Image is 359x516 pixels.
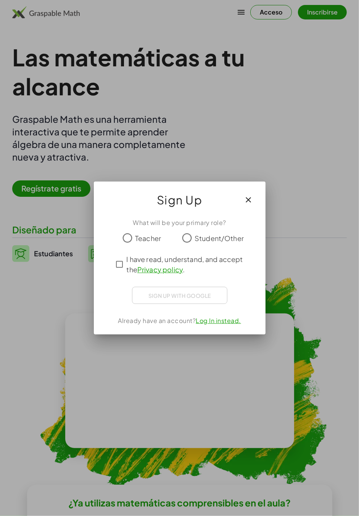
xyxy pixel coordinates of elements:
[196,317,241,325] a: Log In instead.
[127,254,246,275] span: I have read, understand, and accept the .
[103,218,256,227] div: What will be your primary role?
[157,191,203,209] span: Sign Up
[103,316,256,325] div: Already have an account?
[135,233,161,243] span: Teacher
[137,265,183,274] a: Privacy policy
[195,233,244,243] span: Student/Other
